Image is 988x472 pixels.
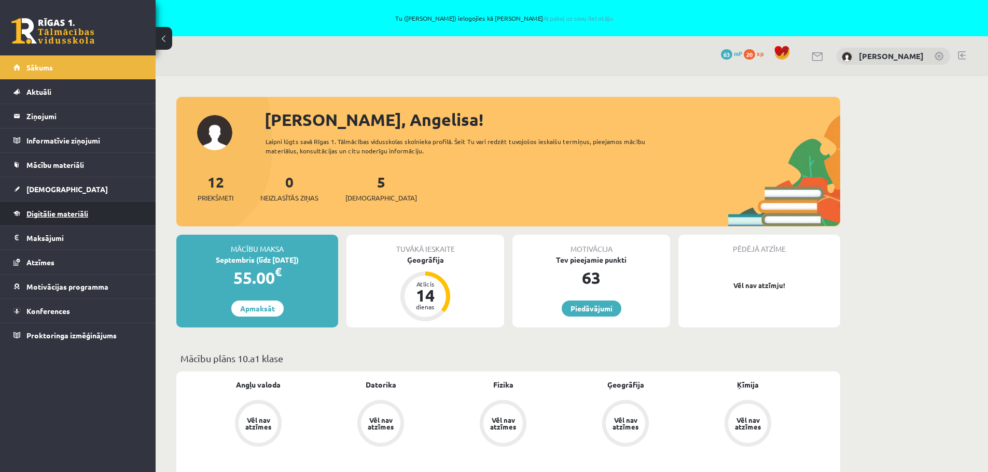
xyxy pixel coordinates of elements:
span: Motivācijas programma [26,282,108,291]
a: Ziņojumi [13,104,143,128]
div: Ģeogrāfija [346,254,504,265]
span: [DEMOGRAPHIC_DATA] [345,193,417,203]
a: [DEMOGRAPHIC_DATA] [13,177,143,201]
p: Mācību plāns 10.a1 klase [180,351,836,365]
legend: Ziņojumi [26,104,143,128]
a: Piedāvājumi [562,301,621,317]
div: Septembris (līdz [DATE]) [176,254,338,265]
a: Vēl nav atzīmes [687,400,809,449]
a: 5[DEMOGRAPHIC_DATA] [345,173,417,203]
a: Ķīmija [737,379,759,390]
a: Proktoringa izmēģinājums [13,323,143,347]
span: Neizlasītās ziņas [260,193,318,203]
div: Laipni lūgts savā Rīgas 1. Tālmācības vidusskolas skolnieka profilā. Šeit Tu vari redzēt tuvojošo... [266,137,664,155]
a: Angļu valoda [236,379,281,390]
a: Apmaksāt [231,301,284,317]
a: Vēl nav atzīmes [197,400,319,449]
span: Priekšmeti [198,193,233,203]
a: 20 xp [744,49,769,58]
a: Vēl nav atzīmes [442,400,564,449]
img: Angelisa Kuzņecova [842,52,852,62]
span: € [275,264,282,279]
a: Fizika [493,379,513,390]
div: Tev pieejamie punkti [512,254,670,265]
a: Motivācijas programma [13,275,143,298]
span: Digitālie materiāli [26,209,88,218]
a: Atzīmes [13,250,143,274]
div: [PERSON_NAME], Angelisa! [265,107,840,132]
a: Datorika [366,379,396,390]
a: Informatīvie ziņojumi [13,128,143,152]
div: Vēl nav atzīmes [489,417,518,430]
span: Sākums [26,63,53,72]
a: Ģeogrāfija Atlicis 14 dienas [346,254,504,323]
div: Atlicis [410,281,441,287]
div: Mācību maksa [176,235,338,254]
a: Vēl nav atzīmes [319,400,442,449]
span: Konferences [26,306,70,316]
a: Ģeogrāfija [607,379,644,390]
p: Vēl nav atzīmju! [684,280,835,291]
div: Vēl nav atzīmes [366,417,395,430]
div: 55.00 [176,265,338,290]
a: 12Priekšmeti [198,173,233,203]
span: [DEMOGRAPHIC_DATA] [26,184,108,194]
span: 63 [721,49,732,60]
span: mP [734,49,742,58]
a: Konferences [13,299,143,323]
a: Digitālie materiāli [13,202,143,225]
legend: Informatīvie ziņojumi [26,128,143,152]
div: Tuvākā ieskaite [346,235,504,254]
span: xp [757,49,763,58]
a: 0Neizlasītās ziņas [260,173,318,203]
div: 14 [410,287,441,304]
a: Maksājumi [13,226,143,250]
div: Motivācija [512,235,670,254]
div: dienas [410,304,441,310]
a: Aktuāli [13,80,143,104]
div: Vēl nav atzīmes [611,417,640,430]
span: Tu ([PERSON_NAME]) ielogojies kā [PERSON_NAME] [119,15,889,21]
legend: Maksājumi [26,226,143,250]
a: [PERSON_NAME] [859,51,924,61]
span: Atzīmes [26,258,54,267]
a: Mācību materiāli [13,153,143,177]
span: Mācību materiāli [26,160,84,169]
a: Sākums [13,55,143,79]
a: Rīgas 1. Tālmācības vidusskola [11,18,94,44]
div: Pēdējā atzīme [678,235,840,254]
div: Vēl nav atzīmes [244,417,273,430]
a: Atpakaļ uz savu lietotāju [543,14,613,22]
div: Vēl nav atzīmes [733,417,762,430]
span: 20 [744,49,755,60]
span: Aktuāli [26,87,51,96]
div: 63 [512,265,670,290]
a: 63 mP [721,49,742,58]
a: Vēl nav atzīmes [564,400,687,449]
span: Proktoringa izmēģinājums [26,331,117,340]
